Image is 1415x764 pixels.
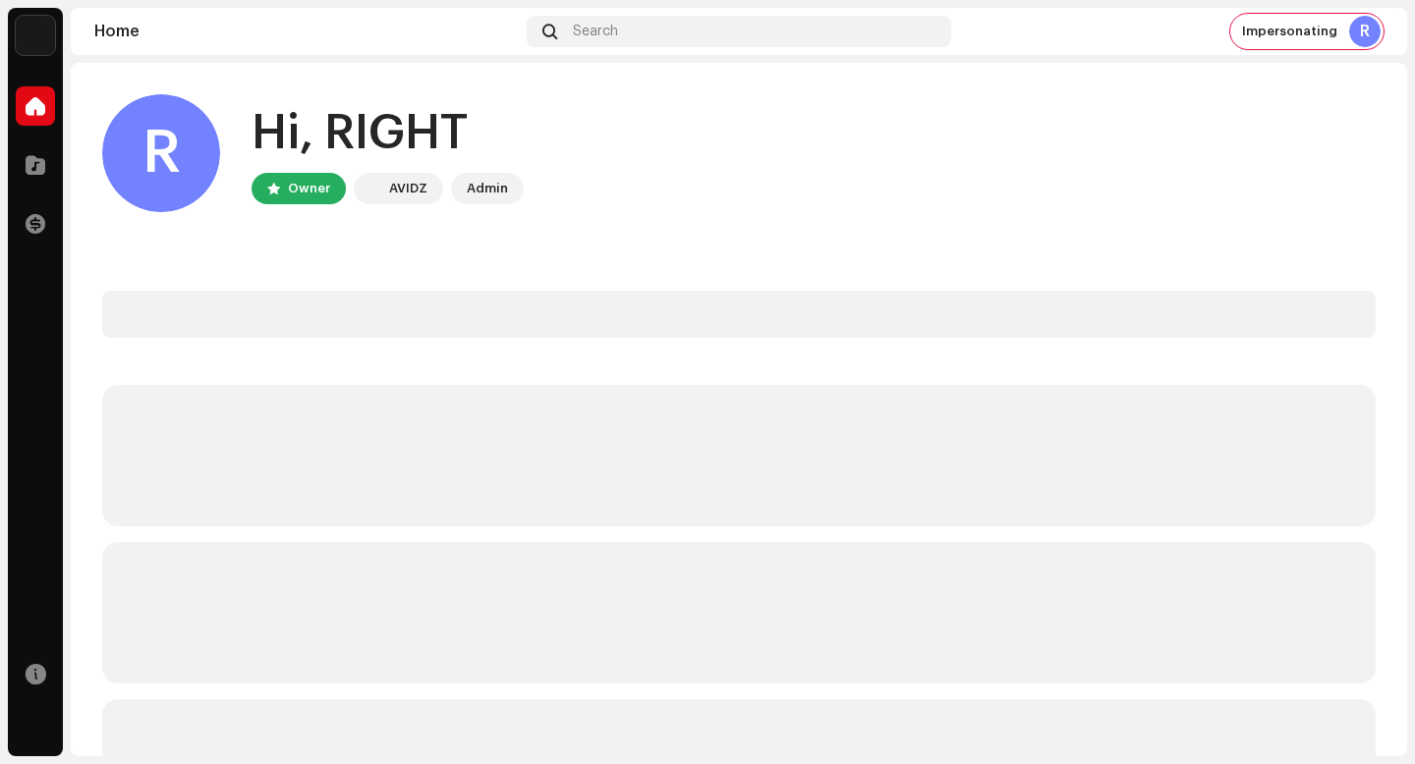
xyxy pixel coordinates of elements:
[358,177,381,200] img: 10d72f0b-d06a-424f-aeaa-9c9f537e57b6
[1242,24,1337,39] span: Impersonating
[102,94,220,212] div: R
[288,177,330,200] div: Owner
[467,177,508,200] div: Admin
[389,177,427,200] div: AVIDZ
[1349,16,1381,47] div: R
[94,24,519,39] div: Home
[573,24,618,39] span: Search
[16,16,55,55] img: 10d72f0b-d06a-424f-aeaa-9c9f537e57b6
[252,102,524,165] div: Hi, RIGHT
